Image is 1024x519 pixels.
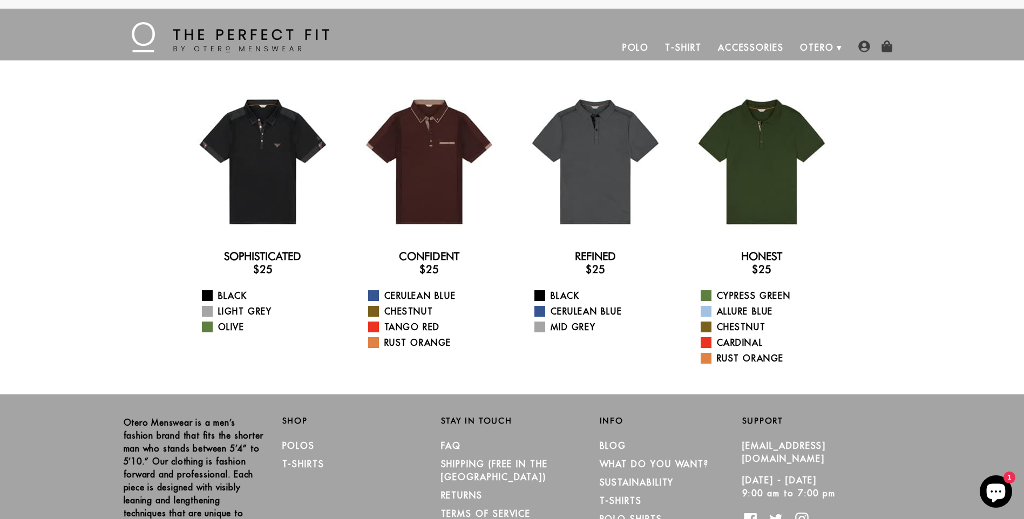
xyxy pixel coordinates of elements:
[202,320,337,333] a: Olive
[741,250,782,263] a: Honest
[687,263,836,276] h3: $25
[600,459,709,469] a: What Do You Want?
[792,35,842,60] a: Otero
[441,440,462,451] a: FAQ
[701,320,836,333] a: Chestnut
[657,35,709,60] a: T-Shirt
[614,35,657,60] a: Polo
[441,490,483,501] a: RETURNS
[368,305,504,318] a: Chestnut
[368,289,504,302] a: Cerulean Blue
[600,416,742,426] h2: Info
[742,474,885,500] p: [DATE] - [DATE] 9:00 am to 7:00 pm
[282,416,425,426] h2: Shop
[441,508,531,519] a: TERMS OF SERVICE
[710,35,792,60] a: Accessories
[701,352,836,365] a: Rust Orange
[976,475,1015,510] inbox-online-store-chat: Shopify online store chat
[600,477,674,488] a: Sustainability
[575,250,616,263] a: Refined
[368,336,504,349] a: Rust Orange
[534,289,670,302] a: Black
[534,320,670,333] a: Mid Grey
[600,440,627,451] a: Blog
[881,40,893,52] img: shopping-bag-icon.png
[132,22,329,52] img: The Perfect Fit - by Otero Menswear - Logo
[202,289,337,302] a: Black
[202,305,337,318] a: Light Grey
[534,305,670,318] a: Cerulean Blue
[600,495,642,506] a: T-Shirts
[742,416,901,426] h2: Support
[742,440,826,464] a: [EMAIL_ADDRESS][DOMAIN_NAME]
[355,263,504,276] h3: $25
[701,305,836,318] a: Allure Blue
[701,289,836,302] a: Cypress Green
[521,263,670,276] h3: $25
[282,440,315,451] a: Polos
[188,263,337,276] h3: $25
[441,459,548,482] a: SHIPPING (Free in the [GEOGRAPHIC_DATA])
[368,320,504,333] a: Tango Red
[858,40,870,52] img: user-account-icon.png
[441,416,584,426] h2: Stay in Touch
[399,250,459,263] a: Confident
[701,336,836,349] a: Cardinal
[282,459,324,469] a: T-Shirts
[224,250,301,263] a: Sophisticated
